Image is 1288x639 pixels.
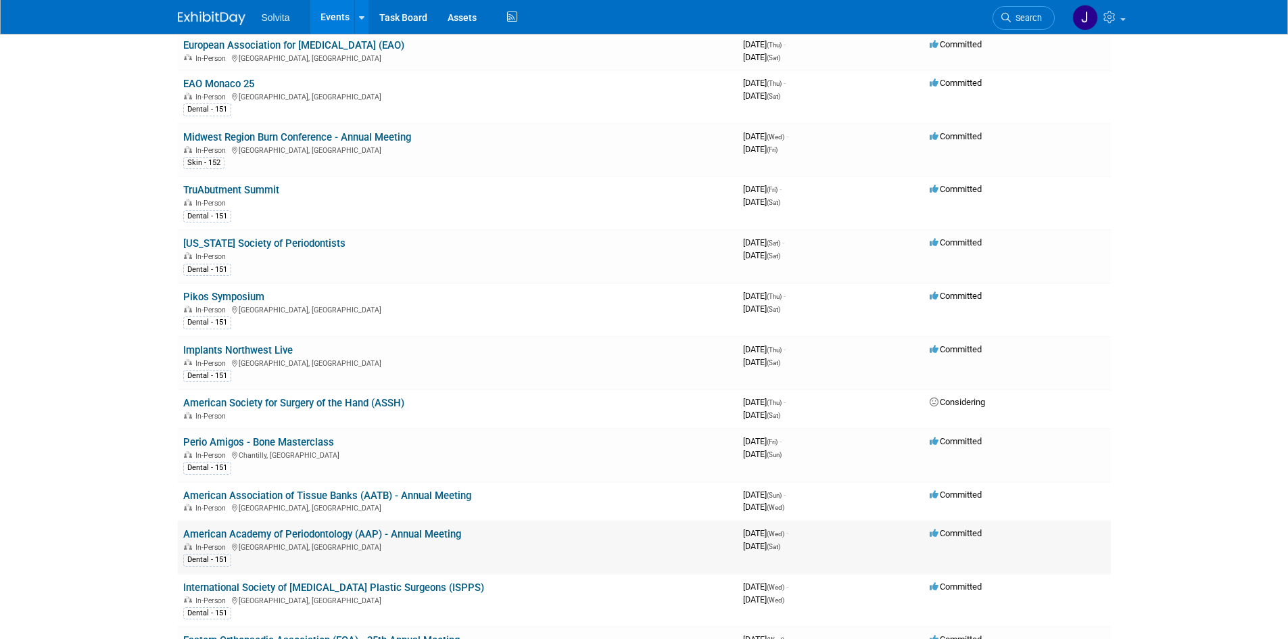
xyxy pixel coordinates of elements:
[930,436,982,446] span: Committed
[183,184,279,196] a: TruAbutment Summit
[930,184,982,194] span: Committed
[784,78,786,88] span: -
[184,504,192,511] img: In-Person Event
[767,530,784,538] span: (Wed)
[743,528,788,538] span: [DATE]
[930,344,982,354] span: Committed
[767,451,782,458] span: (Sun)
[183,304,732,314] div: [GEOGRAPHIC_DATA], [GEOGRAPHIC_DATA]
[183,370,231,382] div: Dental - 151
[786,131,788,141] span: -
[743,344,786,354] span: [DATE]
[195,451,230,460] span: In-Person
[183,528,461,540] a: American Academy of Periodontology (AAP) - Annual Meeting
[184,252,192,259] img: In-Person Event
[743,184,782,194] span: [DATE]
[767,80,782,87] span: (Thu)
[743,449,782,459] span: [DATE]
[183,397,404,409] a: American Society for Surgery of the Hand (ASSH)
[183,357,732,368] div: [GEOGRAPHIC_DATA], [GEOGRAPHIC_DATA]
[767,93,780,100] span: (Sat)
[930,291,982,301] span: Committed
[195,93,230,101] span: In-Person
[930,237,982,247] span: Committed
[183,157,224,169] div: Skin - 152
[743,357,780,367] span: [DATE]
[183,541,732,552] div: [GEOGRAPHIC_DATA], [GEOGRAPHIC_DATA]
[743,250,780,260] span: [DATE]
[183,594,732,605] div: [GEOGRAPHIC_DATA], [GEOGRAPHIC_DATA]
[930,39,982,49] span: Committed
[786,582,788,592] span: -
[743,410,780,420] span: [DATE]
[195,504,230,513] span: In-Person
[743,91,780,101] span: [DATE]
[183,78,254,90] a: EAO Monaco 25
[767,54,780,62] span: (Sat)
[195,543,230,552] span: In-Person
[184,412,192,419] img: In-Person Event
[743,197,780,207] span: [DATE]
[767,492,782,499] span: (Sun)
[1072,5,1098,30] img: Josh Richardson
[743,582,788,592] span: [DATE]
[782,237,784,247] span: -
[930,397,985,407] span: Considering
[183,582,484,594] a: International Society of [MEDICAL_DATA] Plastic Surgeons (ISPPS)
[183,131,411,143] a: Midwest Region Burn Conference - Annual Meeting
[178,11,245,25] img: ExhibitDay
[183,344,293,356] a: Implants Northwest Live
[767,399,782,406] span: (Thu)
[184,596,192,603] img: In-Person Event
[183,554,231,566] div: Dental - 151
[184,306,192,312] img: In-Person Event
[743,541,780,551] span: [DATE]
[195,412,230,421] span: In-Person
[743,490,786,500] span: [DATE]
[767,146,778,153] span: (Fri)
[767,199,780,206] span: (Sat)
[767,239,780,247] span: (Sat)
[767,543,780,550] span: (Sat)
[183,449,732,460] div: Chantilly, [GEOGRAPHIC_DATA]
[195,252,230,261] span: In-Person
[183,237,345,250] a: [US_STATE] Society of Periodontists
[743,502,784,512] span: [DATE]
[780,184,782,194] span: -
[786,528,788,538] span: -
[767,293,782,300] span: (Thu)
[743,594,784,605] span: [DATE]
[184,543,192,550] img: In-Person Event
[930,582,982,592] span: Committed
[784,397,786,407] span: -
[183,210,231,222] div: Dental - 151
[784,344,786,354] span: -
[930,528,982,538] span: Committed
[184,93,192,99] img: In-Person Event
[183,436,334,448] a: Perio Amigos - Bone Masterclass
[930,78,982,88] span: Committed
[767,438,778,446] span: (Fri)
[767,346,782,354] span: (Thu)
[183,490,471,502] a: American Association of Tissue Banks (AATB) - Annual Meeting
[767,596,784,604] span: (Wed)
[743,78,786,88] span: [DATE]
[183,607,231,619] div: Dental - 151
[743,131,788,141] span: [DATE]
[784,39,786,49] span: -
[184,54,192,61] img: In-Person Event
[743,237,784,247] span: [DATE]
[767,412,780,419] span: (Sat)
[195,54,230,63] span: In-Person
[784,490,786,500] span: -
[262,12,290,23] span: Solvita
[195,199,230,208] span: In-Person
[767,504,784,511] span: (Wed)
[767,584,784,591] span: (Wed)
[183,502,732,513] div: [GEOGRAPHIC_DATA], [GEOGRAPHIC_DATA]
[183,462,231,474] div: Dental - 151
[195,359,230,368] span: In-Person
[784,291,786,301] span: -
[743,144,778,154] span: [DATE]
[183,316,231,329] div: Dental - 151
